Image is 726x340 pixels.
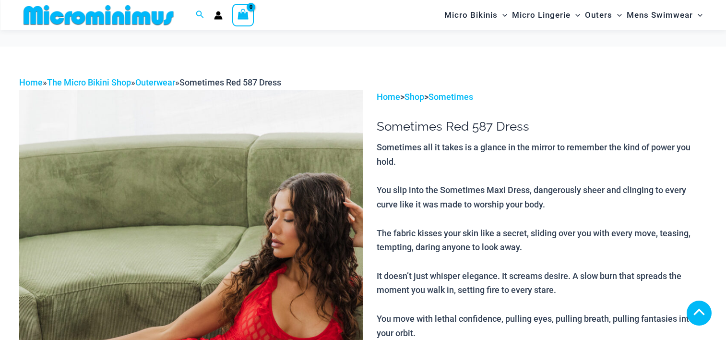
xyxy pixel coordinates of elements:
a: The Micro Bikini Shop [47,77,131,87]
a: Micro BikinisMenu ToggleMenu Toggle [442,3,510,27]
span: Menu Toggle [571,3,580,27]
a: Home [377,92,400,102]
span: Menu Toggle [693,3,702,27]
img: MM SHOP LOGO FLAT [20,4,178,26]
span: Micro Bikinis [444,3,498,27]
span: Menu Toggle [612,3,622,27]
a: Micro LingerieMenu ToggleMenu Toggle [510,3,583,27]
span: Outers [585,3,612,27]
a: Home [19,77,43,87]
span: Menu Toggle [498,3,507,27]
span: Mens Swimwear [627,3,693,27]
span: » » » [19,77,281,87]
a: View Shopping Cart, empty [232,4,254,26]
nav: Site Navigation [440,1,707,29]
a: Account icon link [214,11,223,20]
a: Outerwear [135,77,175,87]
a: Sometimes [428,92,473,102]
span: Sometimes Red 587 Dress [179,77,281,87]
a: Mens SwimwearMenu ToggleMenu Toggle [624,3,705,27]
span: Micro Lingerie [512,3,571,27]
p: > > [377,90,707,104]
a: Shop [405,92,424,102]
h1: Sometimes Red 587 Dress [377,119,707,134]
a: Search icon link [196,9,204,21]
a: OutersMenu ToggleMenu Toggle [583,3,624,27]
